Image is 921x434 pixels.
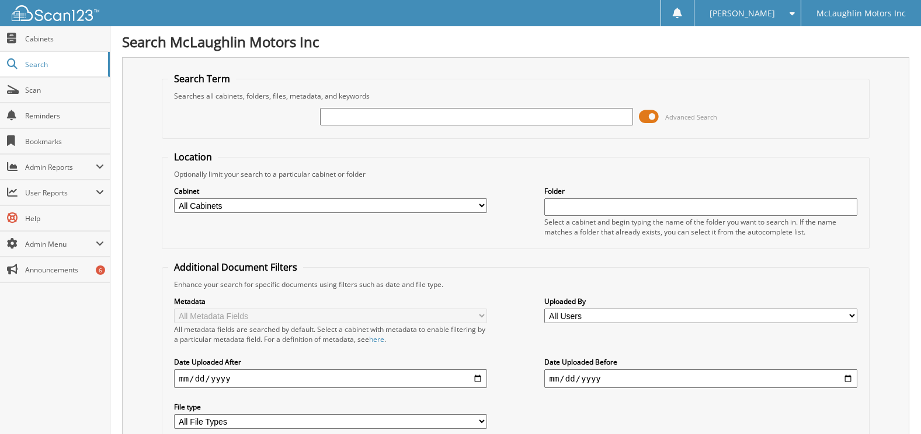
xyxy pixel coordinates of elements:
[174,324,486,344] div: All metadata fields are searched by default. Select a cabinet with metadata to enable filtering b...
[369,334,384,344] a: here
[25,85,104,95] span: Scan
[96,265,105,275] div: 6
[544,357,857,367] label: Date Uploaded Before
[25,239,96,249] span: Admin Menu
[168,150,218,163] legend: Location
[25,136,104,146] span: Bookmarks
[168,279,863,289] div: Enhance your search for specific documents using filters such as date and file type.
[25,34,104,44] span: Cabinets
[25,213,104,223] span: Help
[168,72,236,85] legend: Search Term
[25,60,102,69] span: Search
[665,113,717,121] span: Advanced Search
[168,261,303,274] legend: Additional Document Filters
[168,91,863,101] div: Searches all cabinets, folders, files, metadata, and keywords
[122,32,909,51] h1: Search McLaughlin Motors Inc
[544,369,857,388] input: end
[544,217,857,237] div: Select a cabinet and begin typing the name of the folder you want to search in. If the name match...
[174,357,486,367] label: Date Uploaded After
[710,10,775,17] span: [PERSON_NAME]
[168,169,863,179] div: Optionally limit your search to a particular cabinet or folder
[544,296,857,306] label: Uploaded By
[174,186,486,196] label: Cabinet
[174,402,486,412] label: File type
[174,296,486,306] label: Metadata
[12,5,99,21] img: scan123-logo-white.svg
[25,188,96,198] span: User Reports
[25,265,104,275] span: Announcements
[816,10,906,17] span: McLaughlin Motors Inc
[174,369,486,388] input: start
[544,186,857,196] label: Folder
[25,111,104,121] span: Reminders
[25,162,96,172] span: Admin Reports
